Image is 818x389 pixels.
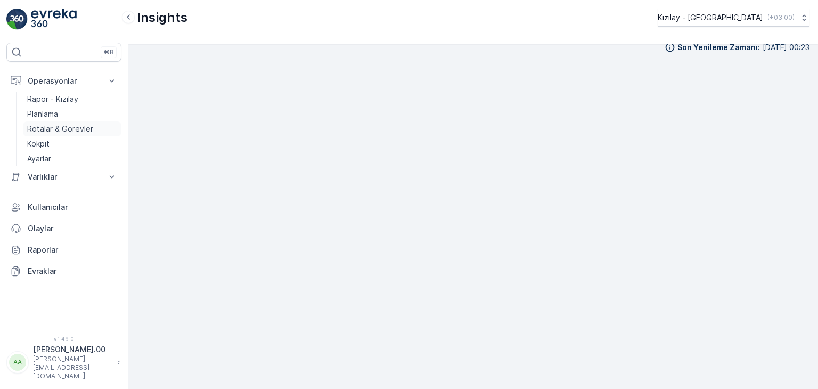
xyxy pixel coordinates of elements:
a: Rotalar & Görevler [23,121,121,136]
a: Evraklar [6,261,121,282]
img: logo_light-DOdMpM7g.png [31,9,77,30]
div: AA [9,354,26,371]
a: Rapor - Kızılay [23,92,121,107]
span: v 1.49.0 [6,336,121,342]
p: Varlıklar [28,172,100,182]
a: Kokpit [23,136,121,151]
p: Son Yenileme Zamanı : [677,42,760,53]
p: Planlama [27,109,58,119]
button: Varlıklar [6,166,121,188]
p: Rapor - Kızılay [27,94,78,104]
button: Operasyonlar [6,70,121,92]
p: Ayarlar [27,153,51,164]
p: Raporlar [28,245,117,255]
p: Operasyonlar [28,76,100,86]
p: Rotalar & Görevler [27,124,93,134]
button: Kızılay - [GEOGRAPHIC_DATA](+03:00) [658,9,809,27]
p: Olaylar [28,223,117,234]
img: logo [6,9,28,30]
p: ⌘B [103,48,114,56]
a: Kullanıcılar [6,197,121,218]
a: Ayarlar [23,151,121,166]
a: Planlama [23,107,121,121]
button: AA[PERSON_NAME].00[PERSON_NAME][EMAIL_ADDRESS][DOMAIN_NAME] [6,344,121,380]
a: Raporlar [6,239,121,261]
p: [PERSON_NAME].00 [33,344,112,355]
p: [PERSON_NAME][EMAIL_ADDRESS][DOMAIN_NAME] [33,355,112,380]
p: Insights [137,9,187,26]
p: Kokpit [27,139,50,149]
p: Kullanıcılar [28,202,117,213]
a: Olaylar [6,218,121,239]
p: Kızılay - [GEOGRAPHIC_DATA] [658,12,763,23]
p: ( +03:00 ) [767,13,795,22]
p: [DATE] 00:23 [763,42,809,53]
p: Evraklar [28,266,117,277]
